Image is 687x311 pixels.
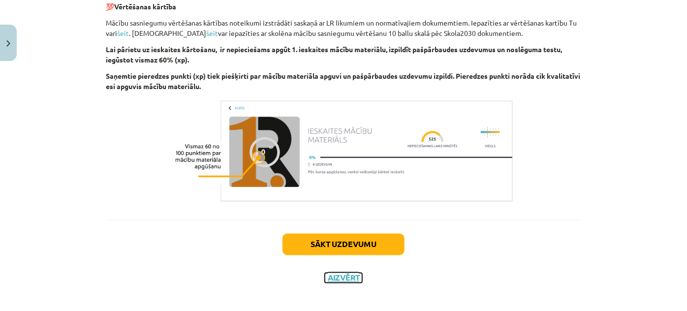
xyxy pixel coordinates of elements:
b: Saņemtie pieredzes punkti (xp) tiek piešķirti par mācību materiāla apguvi un pašpārbaudes uzdevum... [106,71,580,91]
img: icon-close-lesson-0947bae3869378f0d4975bcd49f059093ad1ed9edebbc8119c70593378902aed.svg [6,40,10,47]
b: Vērtēšanas kārtība [114,2,176,11]
b: Lai pārietu uz ieskaites kārtošanu, ir nepieciešams apgūt 1. ieskaites mācību materiālu, izpildīt... [106,45,562,64]
button: Sākt uzdevumu [282,234,405,255]
a: šeit [206,29,218,37]
button: Aizvērt [325,273,362,283]
p: Mācību sasniegumu vērtēšanas kārtības noteikumi izstrādāti saskaņā ar LR likumiem un normatīvajie... [106,18,581,38]
a: šeit [117,29,129,37]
